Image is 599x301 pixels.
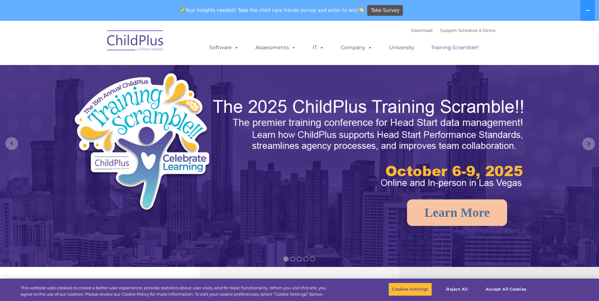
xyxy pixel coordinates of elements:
a: Training Scramble!! [425,41,485,54]
a: University [383,41,421,54]
div: This website uses cookies to create a better user experience, provide statistics about user visit... [21,285,329,297]
img: 👏 [359,8,364,12]
span: Phone number [88,68,115,72]
button: Cookies Settings [388,283,432,296]
button: Reject All [437,283,477,296]
a: Assessments [249,41,302,54]
span: Your insights needed! Take the child care trends survey and enter to win! [177,4,367,16]
button: Close [582,282,596,296]
img: ✅ [180,8,185,12]
a: Company [334,41,379,54]
span: Last name [88,42,107,46]
span: Take Survey [371,5,399,16]
a: Take Survey [367,5,403,16]
a: Learn More [407,199,507,226]
a: Software [203,41,245,54]
a: IT [306,41,330,54]
font: | [411,28,495,33]
a: Schedule A Demo [458,28,495,33]
a: Download [411,28,433,33]
button: Accept All Cookies [482,283,530,296]
a: Support [440,28,457,33]
img: ChildPlus by Procare Solutions [104,26,167,57]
